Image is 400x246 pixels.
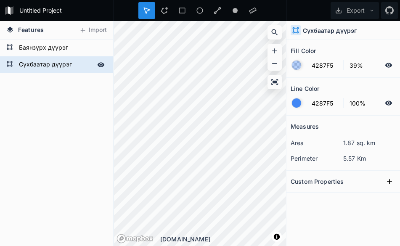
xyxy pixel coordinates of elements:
[303,26,357,35] h4: Сүхбаатар дүүрэг
[272,232,282,242] button: Toggle attribution
[343,138,396,147] dd: 1.87 sq. km
[75,24,111,37] button: Import
[291,154,343,163] dt: perimeter
[343,154,396,163] dd: 5.57 Km
[117,234,154,243] a: Mapbox logo
[291,82,319,95] h2: Line Color
[18,25,44,34] span: Features
[291,138,343,147] dt: area
[291,120,319,133] h2: Measures
[291,175,344,188] h2: Custom Properties
[331,2,379,19] button: Export
[160,235,286,243] div: [DOMAIN_NAME]
[274,232,279,241] span: Toggle attribution
[291,44,316,57] h2: Fill Color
